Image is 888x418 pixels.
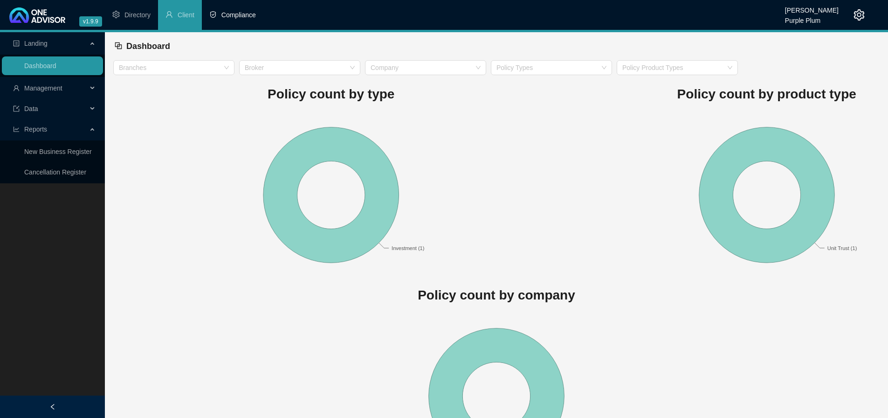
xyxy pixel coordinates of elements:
[24,125,47,133] span: Reports
[24,40,48,47] span: Landing
[9,7,65,23] img: 2df55531c6924b55f21c4cf5d4484680-logo-light.svg
[178,11,194,19] span: Client
[113,84,549,104] h1: Policy count by type
[24,168,86,176] a: Cancellation Register
[112,11,120,18] span: setting
[392,245,424,251] text: Investment (1)
[24,84,62,92] span: Management
[113,285,880,306] h1: Policy count by company
[785,2,839,13] div: [PERSON_NAME]
[24,105,38,112] span: Data
[49,404,56,410] span: left
[114,42,123,50] span: block
[827,245,857,251] text: Unit Trust (1)
[24,62,56,70] a: Dashboard
[221,11,256,19] span: Compliance
[165,11,173,18] span: user
[124,11,151,19] span: Directory
[13,40,20,47] span: profile
[126,42,170,51] span: Dashboard
[785,13,839,23] div: Purple Plum
[854,9,865,21] span: setting
[13,105,20,112] span: import
[79,16,102,27] span: v1.9.9
[24,148,92,155] a: New Business Register
[209,11,217,18] span: safety
[13,126,20,132] span: line-chart
[13,85,20,91] span: user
